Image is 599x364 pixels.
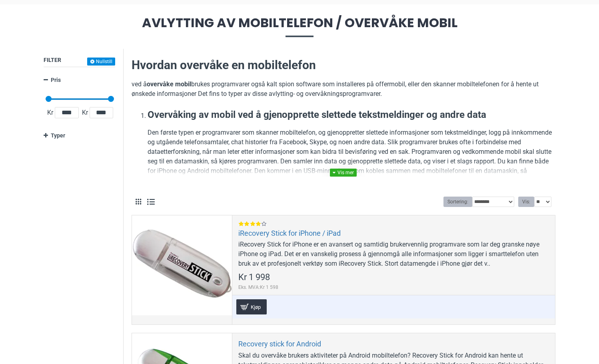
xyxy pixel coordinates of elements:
span: Filter [44,57,61,63]
span: Eks. MVA:Kr 1 598 [238,284,278,291]
span: Kr [46,108,55,117]
div: iRecovery Stick for iPhone er en avansert og samtidig brukervennlig programvare som lar deg grans... [238,240,549,269]
span: Avlytting av mobiltelefon / Overvåke mobil [36,16,563,37]
span: Kr [80,108,90,117]
b: overvåke mobil [147,80,191,88]
a: Recovery stick for Android [238,339,321,348]
span: Kr 1 998 [238,273,270,282]
p: ved å brukes programvarer også kalt spion software som installeres på offermobil, eller den skann... [132,80,555,99]
label: Sortering: [443,197,472,207]
a: iRecovery Stick for iPhone / iPad iRecovery Stick for iPhone / iPad [132,215,232,315]
a: Typer [44,129,115,143]
p: Den første typen er programvarer som skanner mobiltelefon, og gjenoppretter slettede informasjone... [148,128,555,205]
button: Nullstill [87,58,115,66]
span: Kjøp [249,304,263,310]
h2: Hvordan overvåke en mobiltelefon [132,57,555,74]
a: iRecovery Stick for iPhone / iPad [238,229,341,238]
h3: Overvåking av mobil ved å gjenopprette slettede tekstmeldinger og andre data [148,108,555,122]
a: Pris [44,73,115,87]
label: Vis: [518,197,534,207]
